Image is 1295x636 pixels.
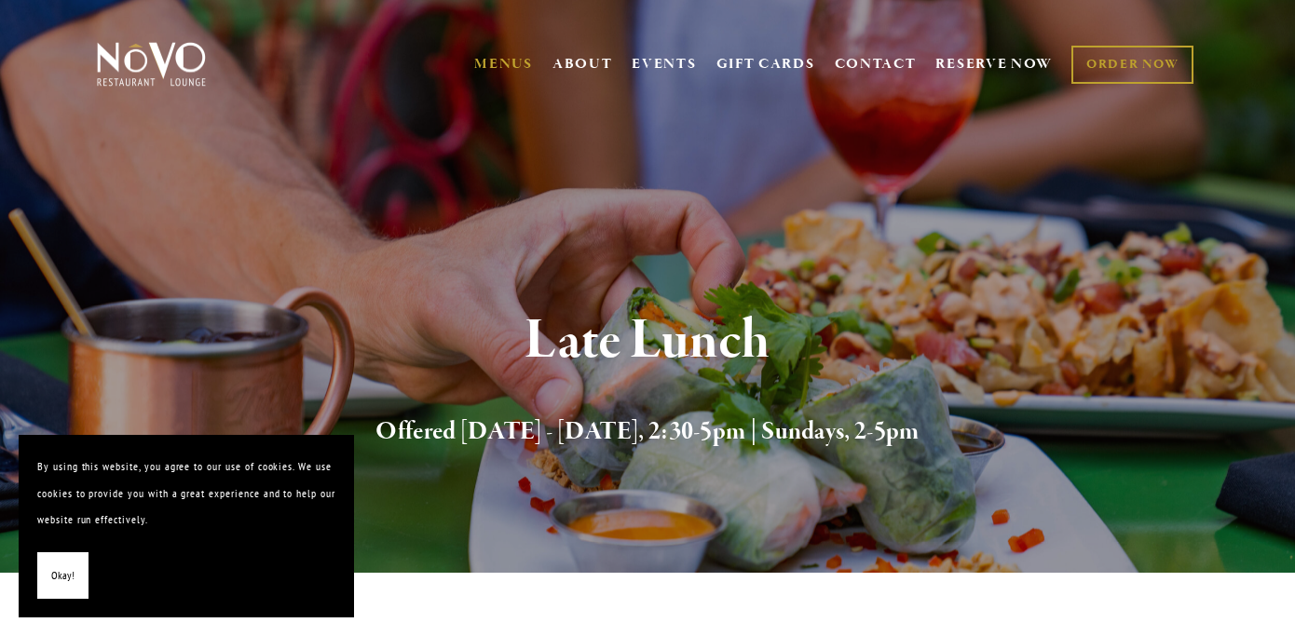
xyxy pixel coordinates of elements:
[835,47,917,82] a: CONTACT
[552,55,613,74] a: ABOUT
[935,47,1053,82] a: RESERVE NOW
[1071,46,1193,84] a: ORDER NOW
[127,311,1169,372] h1: Late Lunch
[19,435,354,617] section: Cookie banner
[474,55,533,74] a: MENUS
[93,41,210,88] img: Novo Restaurant &amp; Lounge
[716,47,815,82] a: GIFT CARDS
[632,55,696,74] a: EVENTS
[51,562,75,589] span: Okay!
[127,413,1169,452] h2: Offered [DATE] - [DATE], 2:30-5pm | Sundays, 2-5pm
[37,453,335,534] p: By using this website, you agree to our use of cookies. We use cookies to provide you with a grea...
[37,552,89,600] button: Okay!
